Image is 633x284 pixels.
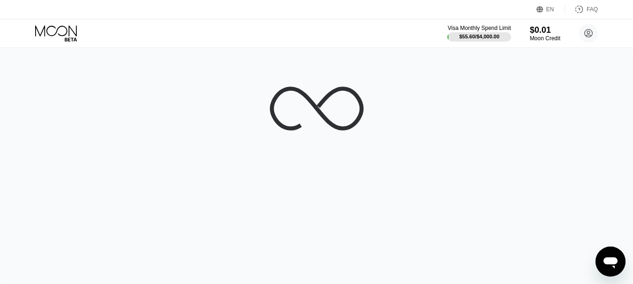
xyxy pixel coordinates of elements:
div: EN [546,6,554,13]
div: $0.01Moon Credit [530,25,560,42]
div: EN [536,5,565,14]
div: Visa Monthly Spend Limit [447,25,511,31]
iframe: Button to launch messaging window [596,247,626,277]
div: FAQ [565,5,598,14]
div: $55.60 / $4,000.00 [459,34,499,39]
div: $0.01 [530,25,560,35]
div: FAQ [587,6,598,13]
div: Moon Credit [530,35,560,42]
div: Visa Monthly Spend Limit$55.60/$4,000.00 [447,25,511,42]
